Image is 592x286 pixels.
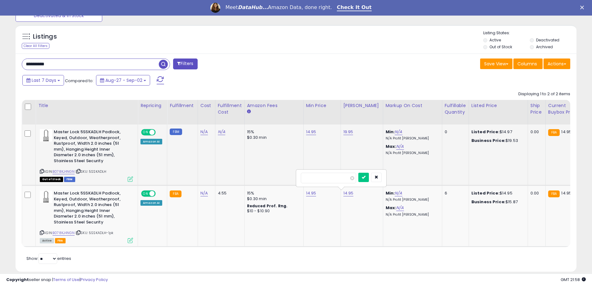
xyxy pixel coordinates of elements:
[471,190,523,196] div: $14.95
[40,177,63,182] span: All listings that are currently out of stock and unavailable for purchase on Amazon
[76,169,107,174] span: | SKU: 5SSKADLH
[247,102,301,109] div: Amazon Fees
[218,129,225,135] a: N/A
[200,190,208,196] a: N/A
[343,102,380,109] div: [PERSON_NAME]
[337,4,372,11] a: Check It Out
[200,129,208,135] a: N/A
[32,77,56,83] span: Last 7 Days
[155,130,165,135] span: OFF
[140,200,162,206] div: Amazon AI
[54,129,129,165] b: Master Lock 5SSKADLH Padlock, Keyed, Outdoor, Weatherproof, Rustproof, Width 2.0 inches (51 mm), ...
[386,143,397,149] b: Max:
[445,190,464,196] div: 6
[471,129,500,135] b: Listed Price:
[40,190,133,242] div: ASIN:
[471,138,523,143] div: $19.53
[53,277,80,283] a: Terms of Use
[489,37,501,43] label: Active
[544,59,570,69] button: Actions
[80,277,108,283] a: Privacy Policy
[518,91,570,97] div: Displaying 1 to 2 of 2 items
[247,196,299,202] div: $0.30 min
[247,209,299,214] div: $10 - $10.90
[343,190,354,196] a: 14.95
[65,78,94,84] span: Compared to:
[200,102,213,109] div: Cost
[38,102,135,109] div: Title
[40,238,54,243] span: All listings currently available for purchase on Amazon
[6,277,29,283] strong: Copyright
[247,135,299,140] div: $0.30 min
[471,138,506,143] b: Business Price:
[471,199,506,205] b: Business Price:
[55,238,66,243] span: FBA
[247,203,288,209] b: Reduced Prof. Rng.
[383,100,442,124] th: The percentage added to the cost of goods (COGS) that forms the calculator for Min & Max prices.
[530,129,541,135] div: 0.00
[471,129,523,135] div: $14.97
[247,109,251,115] small: Amazon Fees.
[210,3,220,13] img: Profile image for Georgie
[471,102,525,109] div: Listed Price
[395,190,402,196] a: N/A
[548,190,560,197] small: FBA
[6,277,108,283] div: seller snap | |
[396,205,404,211] a: N/A
[561,129,571,135] span: 14.95
[483,30,576,36] p: Listing States:
[53,169,75,174] a: B078KJ4NGN
[445,129,464,135] div: 0
[40,190,52,203] img: 419rJK2J7XS._SL40_.jpg
[170,190,181,197] small: FBA
[170,129,182,135] small: FBM
[580,6,586,9] div: Close
[306,102,338,109] div: Min Price
[225,4,332,11] div: Meet Amazon Data, done right.
[386,198,437,202] p: N/A Profit [PERSON_NAME]
[142,191,149,196] span: ON
[480,59,512,69] button: Save View
[218,102,242,115] div: Fulfillment Cost
[40,129,133,181] div: ASIN:
[306,190,316,196] a: 14.95
[530,102,543,115] div: Ship Price
[386,102,439,109] div: Markup on Cost
[396,143,404,150] a: N/A
[247,190,299,196] div: 15%
[395,129,402,135] a: N/A
[64,177,75,182] span: FBM
[140,139,162,144] div: Amazon AI
[386,205,397,211] b: Max:
[53,230,75,236] a: B078KJ4NGN
[105,77,142,83] span: Aug-27 - Sep-02
[54,190,129,227] b: Master Lock 5SSKADLH Padlock, Keyed, Outdoor, Weatherproof, Rustproof, Width 2.0 inches (51 mm), ...
[173,59,197,69] button: Filters
[33,32,57,41] h5: Listings
[22,43,49,49] div: Clear All Filters
[76,230,113,235] span: | SKU: 5SSKADLH-1pk
[548,102,580,115] div: Current Buybox Price
[96,75,150,86] button: Aug-27 - Sep-02
[40,129,52,142] img: 419rJK2J7XS._SL40_.jpg
[530,190,541,196] div: 0.00
[489,44,512,49] label: Out of Stock
[218,190,240,196] div: 4.55
[445,102,466,115] div: Fulfillable Quantity
[140,102,164,109] div: Repricing
[513,59,543,69] button: Columns
[536,44,553,49] label: Archived
[386,129,395,135] b: Min:
[22,75,64,86] button: Last 7 Days
[561,190,571,196] span: 14.95
[306,129,316,135] a: 14.95
[386,190,395,196] b: Min:
[548,129,560,136] small: FBA
[536,37,559,43] label: Deactivated
[238,4,268,10] i: DataHub...
[517,61,537,67] span: Columns
[386,151,437,155] p: N/A Profit [PERSON_NAME]
[155,191,165,196] span: OFF
[386,136,437,141] p: N/A Profit [PERSON_NAME]
[386,213,437,217] p: N/A Profit [PERSON_NAME]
